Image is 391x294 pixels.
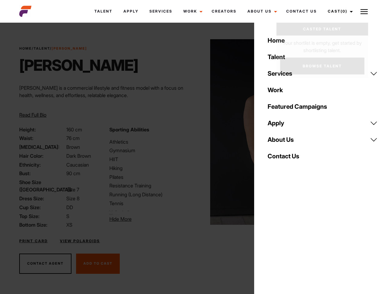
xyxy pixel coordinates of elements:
[264,65,381,82] a: Services
[76,254,120,274] button: Add To Cast
[206,3,242,20] a: Creators
[66,222,72,228] span: XS
[66,170,80,176] span: 90 cm
[66,135,80,141] span: 76 cm
[109,209,142,211] li: Volleyball
[109,182,192,189] li: Resistance Training
[19,221,65,228] span: Bottom Size:
[109,200,192,207] li: Tennis
[264,131,381,148] a: About Us
[19,254,71,274] button: Contact Agent
[109,126,149,133] strong: Sporting Abilities
[109,138,192,145] li: Athletics
[322,3,356,20] a: Cast(0)
[178,3,206,20] a: Work
[109,212,142,215] li: Yoga
[19,161,65,168] span: Ethnicity:
[109,164,192,172] li: Hiking
[109,147,192,154] li: Gymnasium
[264,148,381,164] a: Contact Us
[360,8,368,15] img: Burger icon
[144,3,178,20] a: Services
[34,46,50,51] a: Talent
[19,170,65,177] span: Bust:
[66,187,79,193] span: Size 7
[109,156,192,163] li: HIIT
[19,238,48,244] a: Print Card
[66,195,79,202] span: Size 8
[109,216,132,222] span: Hide More
[109,191,192,198] li: Running (Long Distance)
[242,3,281,20] a: About Us
[276,36,368,54] p: Your shortlist is empty, get started by shortlisting talent.
[341,9,347,13] span: (0)
[281,3,322,20] a: Contact Us
[19,111,46,119] button: Read Full Bio
[83,261,112,266] span: Add To Cast
[66,126,82,133] span: 160 cm
[19,179,65,193] span: Shoe Size ([GEOGRAPHIC_DATA]):
[19,134,65,142] span: Waist:
[19,84,192,99] p: [PERSON_NAME] is a commercial lifestyle and fitness model with a focus on health, wellness, and e...
[19,5,31,17] img: cropped-aefm-brand-fav-22-square.png
[19,143,65,151] span: [MEDICAL_DATA]:
[264,98,381,115] a: Featured Campaigns
[264,115,381,131] a: Apply
[60,238,100,244] a: View Polaroids
[52,46,87,51] strong: [PERSON_NAME]
[19,56,138,74] h1: [PERSON_NAME]
[264,49,381,65] a: Talent
[280,58,364,74] a: Browse Talent
[19,152,65,160] span: Hair Color:
[264,82,381,98] a: Work
[66,213,69,219] span: S
[89,3,118,20] a: Talent
[118,3,144,20] a: Apply
[66,153,91,159] span: Dark Brown
[19,46,32,51] a: Home
[66,204,73,210] span: DD
[19,46,87,51] span: / /
[19,195,65,202] span: Dress Size:
[19,204,65,211] span: Cup Size:
[276,23,368,36] a: Casted Talent
[109,173,192,181] li: Pilates
[19,112,46,118] span: Read Full Bio
[264,32,381,49] a: Home
[66,162,89,168] span: Caucasian
[19,213,65,220] span: Top Size:
[19,126,65,133] span: Height:
[66,144,80,150] span: Brown
[19,104,192,126] p: Through her modeling and wellness brand, HEAL, she inspires others on their wellness journeys—cha...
